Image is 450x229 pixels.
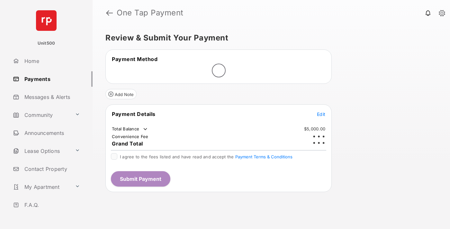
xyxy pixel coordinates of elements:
[36,10,57,31] img: svg+xml;base64,PHN2ZyB4bWxucz0iaHR0cDovL3d3dy53My5vcmcvMjAwMC9zdmciIHdpZHRoPSI2NCIgaGVpZ2h0PSI2NC...
[117,9,184,17] strong: One Tap Payment
[10,143,72,159] a: Lease Options
[112,140,143,147] span: Grand Total
[112,126,148,132] td: Total Balance
[10,161,93,177] a: Contact Property
[120,154,292,159] span: I agree to the fees listed and have read and accept the
[10,53,93,69] a: Home
[10,89,93,105] a: Messages & Alerts
[112,134,149,139] td: Convenience Fee
[105,89,137,99] button: Add Note
[10,179,72,195] a: My Apartment
[304,126,326,132] td: $5,000.00
[10,107,72,123] a: Community
[112,111,156,117] span: Payment Details
[10,125,93,141] a: Announcements
[112,56,157,62] span: Payment Method
[10,197,93,213] a: F.A.Q.
[235,154,292,159] button: I agree to the fees listed and have read and accept the
[105,34,432,42] h5: Review & Submit Your Payment
[317,111,325,117] button: Edit
[10,71,93,87] a: Payments
[111,171,170,187] button: Submit Payment
[38,40,55,47] p: Unit500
